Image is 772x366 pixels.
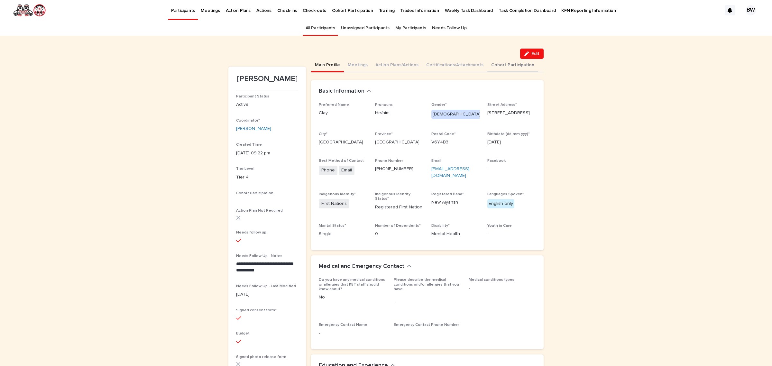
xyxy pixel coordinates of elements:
[236,119,260,123] span: Coordinator*
[375,192,411,201] span: Indigenous Identity: Status*
[341,21,390,36] a: Unassigned Participants
[236,125,271,132] a: [PERSON_NAME]
[344,59,372,72] button: Meetings
[311,59,344,72] button: Main Profile
[487,159,506,163] span: Facebook
[487,139,536,146] p: [DATE]
[487,192,524,196] span: Languages Spoken*
[375,167,413,171] a: [PHONE_NUMBER]
[236,291,298,298] p: [DATE]
[431,192,464,196] span: Registered Band*
[375,231,424,237] p: 0
[319,159,364,163] span: Best Method of Contact
[375,224,421,228] span: Number of Dependents*
[375,103,393,107] span: Pronouns
[487,103,517,107] span: Street Address*
[319,139,367,146] p: [GEOGRAPHIC_DATA]
[319,88,372,95] button: Basic Information
[431,167,469,178] a: [EMAIL_ADDRESS][DOMAIN_NAME]
[431,110,482,119] div: [DEMOGRAPHIC_DATA]
[236,355,286,359] span: Signed photo release form
[319,199,349,208] span: First Nations
[487,199,514,208] div: English only
[487,59,538,72] button: Cohort Participation
[422,59,487,72] button: Certifications/Attachments
[375,159,403,163] span: Phone Number
[394,298,461,305] p: -
[469,285,536,292] p: -
[236,308,277,312] span: Signed consent form*
[319,231,367,237] p: Single
[236,332,250,335] span: Budget
[375,139,424,146] p: [GEOGRAPHIC_DATA]
[487,132,530,136] span: Birthdate (dd-mm-yyy)*
[431,199,480,206] p: New Aiyansh
[372,59,422,72] button: Action Plans/Actions
[236,74,298,84] p: [PERSON_NAME]
[319,278,385,291] span: Do you have any medical conditions or allergies that K5T staff should know about?
[236,167,254,171] span: Tier Level
[319,103,349,107] span: Preferred Name
[395,21,426,36] a: My Participants
[394,278,459,291] span: Please describe the medical conditions and/or allergies that you have
[431,159,441,163] span: Email
[375,132,393,136] span: Province*
[319,88,364,95] h2: Basic Information
[375,110,424,116] p: He/him
[432,21,466,36] a: Needs Follow Up
[236,101,298,108] p: Active
[306,21,335,36] a: All Participants
[431,231,480,237] p: Mental Health
[339,166,354,175] span: Email
[13,4,46,17] img: rNyI97lYS1uoOg9yXW8k
[487,110,536,116] p: [STREET_ADDRESS]
[469,278,514,282] span: Medical conditions types
[236,95,269,98] span: Participant Status
[319,294,386,301] p: No
[375,204,424,211] p: Registered First Nation
[746,5,756,15] div: BW
[431,132,456,136] span: Postal Code*
[319,166,337,175] span: Phone
[236,150,298,157] p: [DATE] 09:22 pm
[431,139,480,146] p: V6Y4B3
[531,51,539,56] span: Edit
[319,224,346,228] span: Marital Status*
[236,143,262,147] span: Created Time
[394,323,459,327] span: Emergency Contact Phone Number
[431,224,450,228] span: Disability*
[236,174,298,181] p: Tier 4
[319,323,367,327] span: Emergency Contact Name
[236,284,296,288] span: Needs Follow Up - Last Modified
[319,132,327,136] span: City*
[487,224,512,228] span: Youth in Care
[319,110,367,116] p: Clay
[236,209,283,213] span: Action Plan Not Required
[520,49,544,59] button: Edit
[487,166,536,172] p: -
[319,263,411,270] button: Medical and Emergency Contact
[319,263,404,270] h2: Medical and Emergency Contact
[236,191,273,195] span: Cohort Participation
[319,330,386,337] p: -
[236,231,266,234] span: Needs follow up
[487,231,536,237] p: -
[431,103,447,107] span: Gender*
[236,254,282,258] span: Needs Follow Up - Notes
[319,192,356,196] span: Indigenous Identity*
